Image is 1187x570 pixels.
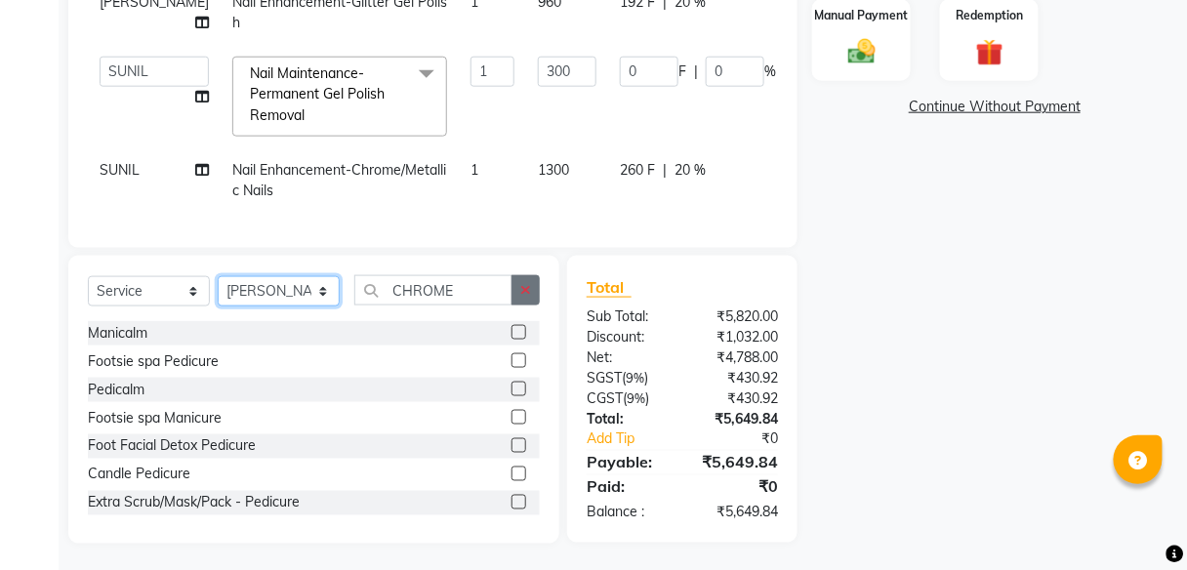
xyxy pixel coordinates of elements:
[100,161,140,179] span: SUNIL
[967,36,1012,70] img: _gift.svg
[816,97,1173,117] a: Continue Without Payment
[88,408,222,428] div: Footsie spa Manicure
[88,465,190,485] div: Candle Pedicure
[250,64,385,124] span: Nail Maintenance-Permanent Gel Polish Removal
[764,61,776,82] span: %
[587,277,632,298] span: Total
[682,388,793,409] div: ₹430.92
[815,7,909,24] label: Manual Payment
[354,275,512,305] input: Search or Scan
[572,429,701,450] a: Add Tip
[663,160,667,181] span: |
[572,451,682,474] div: Payable:
[538,161,569,179] span: 1300
[627,390,645,406] span: 9%
[88,351,219,372] div: Footsie spa Pedicure
[626,370,644,386] span: 9%
[572,409,682,429] div: Total:
[232,161,446,199] span: Nail Enhancement-Chrome/Metallic Nails
[701,429,793,450] div: ₹0
[572,306,682,327] div: Sub Total:
[682,475,793,499] div: ₹0
[682,306,793,327] div: ₹5,820.00
[572,475,682,499] div: Paid:
[88,493,300,513] div: Extra Scrub/Mask/Pack - Pedicure
[572,388,682,409] div: ( )
[682,347,793,368] div: ₹4,788.00
[572,327,682,347] div: Discount:
[572,347,682,368] div: Net:
[587,389,623,407] span: CGST
[675,160,706,181] span: 20 %
[839,36,884,67] img: _cash.svg
[682,503,793,523] div: ₹5,649.84
[682,368,793,388] div: ₹430.92
[694,61,698,82] span: |
[620,160,655,181] span: 260 F
[88,323,147,344] div: Manicalm
[471,161,478,179] span: 1
[572,503,682,523] div: Balance :
[682,409,793,429] div: ₹5,649.84
[572,368,682,388] div: ( )
[305,106,313,124] a: x
[956,7,1023,24] label: Redemption
[88,436,256,457] div: Foot Facial Detox Pedicure
[682,451,793,474] div: ₹5,649.84
[88,380,144,400] div: Pedicalm
[587,369,622,387] span: SGST
[682,327,793,347] div: ₹1,032.00
[678,61,686,82] span: F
